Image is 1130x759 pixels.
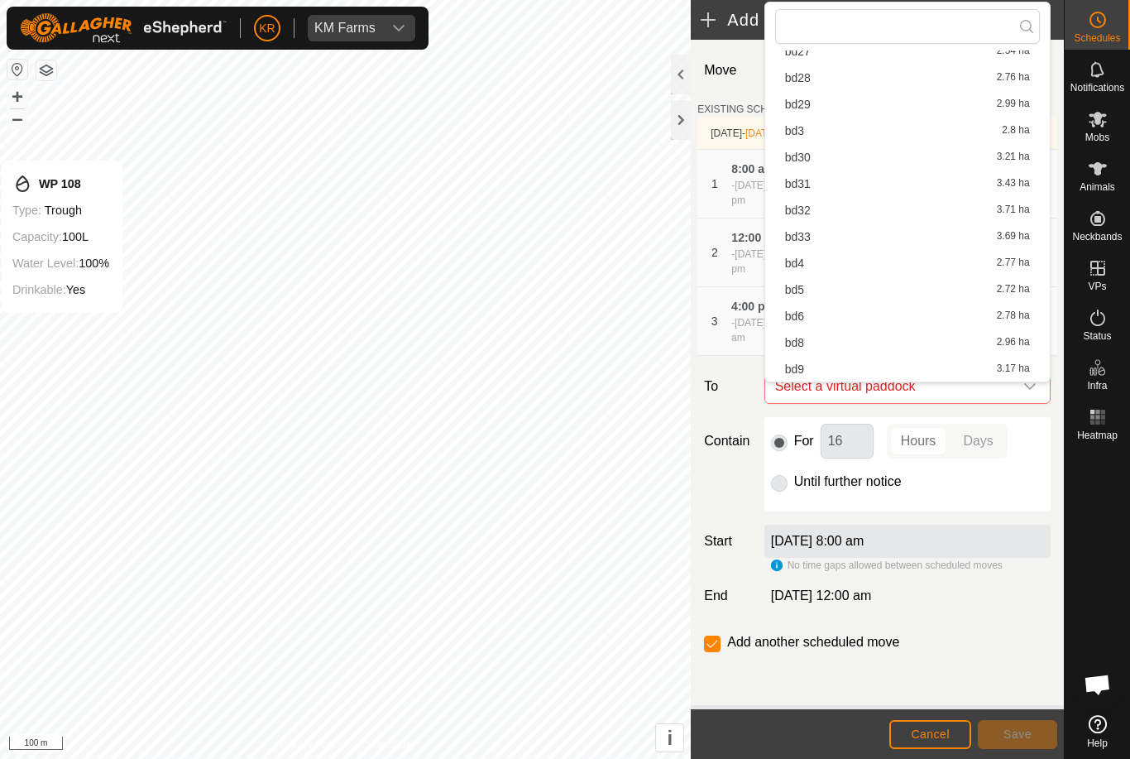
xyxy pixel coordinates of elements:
[314,22,376,35] div: KM Farms
[775,65,1040,90] li: bd28
[697,53,757,89] label: Move
[978,720,1057,749] button: Save
[7,87,27,107] button: +
[12,283,66,296] label: Drinkable:
[997,204,1030,216] span: 3.71 ha
[794,435,814,448] label: For
[742,127,777,139] span: -
[997,98,1030,110] span: 2.99 ha
[785,310,804,322] span: bd6
[997,178,1030,190] span: 3.43 ha
[997,151,1030,163] span: 3.21 ha
[785,284,804,295] span: bd5
[1072,232,1122,242] span: Neckbands
[20,13,227,43] img: Gallagher Logo
[775,357,1040,382] li: bd9
[775,118,1040,143] li: bd3
[785,337,804,348] span: bd8
[12,204,41,217] label: Type:
[997,284,1030,295] span: 2.72 ha
[1070,83,1124,93] span: Notifications
[745,127,777,139] span: [DATE]
[280,737,342,752] a: Privacy Policy
[731,178,804,208] div: -
[997,310,1030,322] span: 2.78 ha
[727,636,899,649] label: Add another scheduled move
[1087,381,1107,391] span: Infra
[768,370,1013,403] span: Select a virtual paddock
[1074,33,1120,43] span: Schedules
[775,92,1040,117] li: bd29
[259,20,275,37] span: KR
[997,72,1030,84] span: 2.76 ha
[997,231,1030,243] span: 3.69 ha
[12,230,62,243] label: Capacity:
[775,171,1040,196] li: bd31
[775,304,1040,329] li: bd6
[775,145,1040,170] li: bd30
[12,280,109,300] div: Yes
[775,39,1040,64] li: bd27
[7,108,27,128] button: –
[697,102,807,117] label: EXISTING SCHEDULES
[12,227,109,247] div: 100L
[382,15,415,41] div: dropdown trigger
[731,300,775,313] span: 4:00 pm
[12,253,109,273] div: 100%
[785,257,804,269] span: bd4
[775,224,1040,249] li: bd33
[1088,281,1106,291] span: VPs
[1080,182,1115,192] span: Animals
[1013,370,1046,403] div: dropdown trigger
[997,337,1030,348] span: 2.96 ha
[308,15,382,41] span: KM Farms
[785,125,804,137] span: bd3
[731,231,782,244] span: 12:00 pm
[775,251,1040,276] li: bd4
[794,475,902,488] label: Until further notice
[731,247,804,276] div: -
[997,46,1030,57] span: 2.54 ha
[1003,728,1032,741] span: Save
[1073,660,1123,709] a: Open chat
[731,180,793,206] span: [DATE] 12:00 pm
[911,728,950,741] span: Cancel
[785,72,811,84] span: bd28
[7,60,27,79] button: Reset Map
[697,586,757,606] label: End
[775,277,1040,302] li: bd5
[1087,738,1108,748] span: Help
[775,198,1040,223] li: bd32
[785,46,811,57] span: bd27
[731,315,803,345] div: -
[1002,125,1029,137] span: 2.8 ha
[711,315,718,328] span: 3
[12,257,79,270] label: Water Level:
[12,174,109,194] div: WP 108
[656,724,683,752] button: i
[711,246,718,259] span: 2
[771,588,872,603] span: [DATE] 12:00 am
[731,162,774,175] span: 8:00 am
[667,727,673,749] span: i
[711,127,742,139] span: [DATE]
[1085,132,1109,142] span: Mobs
[697,531,757,551] label: Start
[1077,430,1118,440] span: Heatmap
[1083,331,1111,341] span: Status
[775,330,1040,355] li: bd8
[785,178,811,190] span: bd31
[785,204,811,216] span: bd32
[45,204,82,217] span: trough
[697,369,757,404] label: To
[997,257,1030,269] span: 2.77 ha
[771,534,864,548] label: [DATE] 8:00 am
[785,231,811,243] span: bd33
[731,317,788,343] span: [DATE] 8:00 am
[997,363,1030,375] span: 3.17 ha
[362,737,410,752] a: Contact Us
[36,60,56,80] button: Map Layers
[697,431,757,451] label: Contain
[889,720,971,749] button: Cancel
[788,560,1003,571] span: No time gaps allowed between scheduled moves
